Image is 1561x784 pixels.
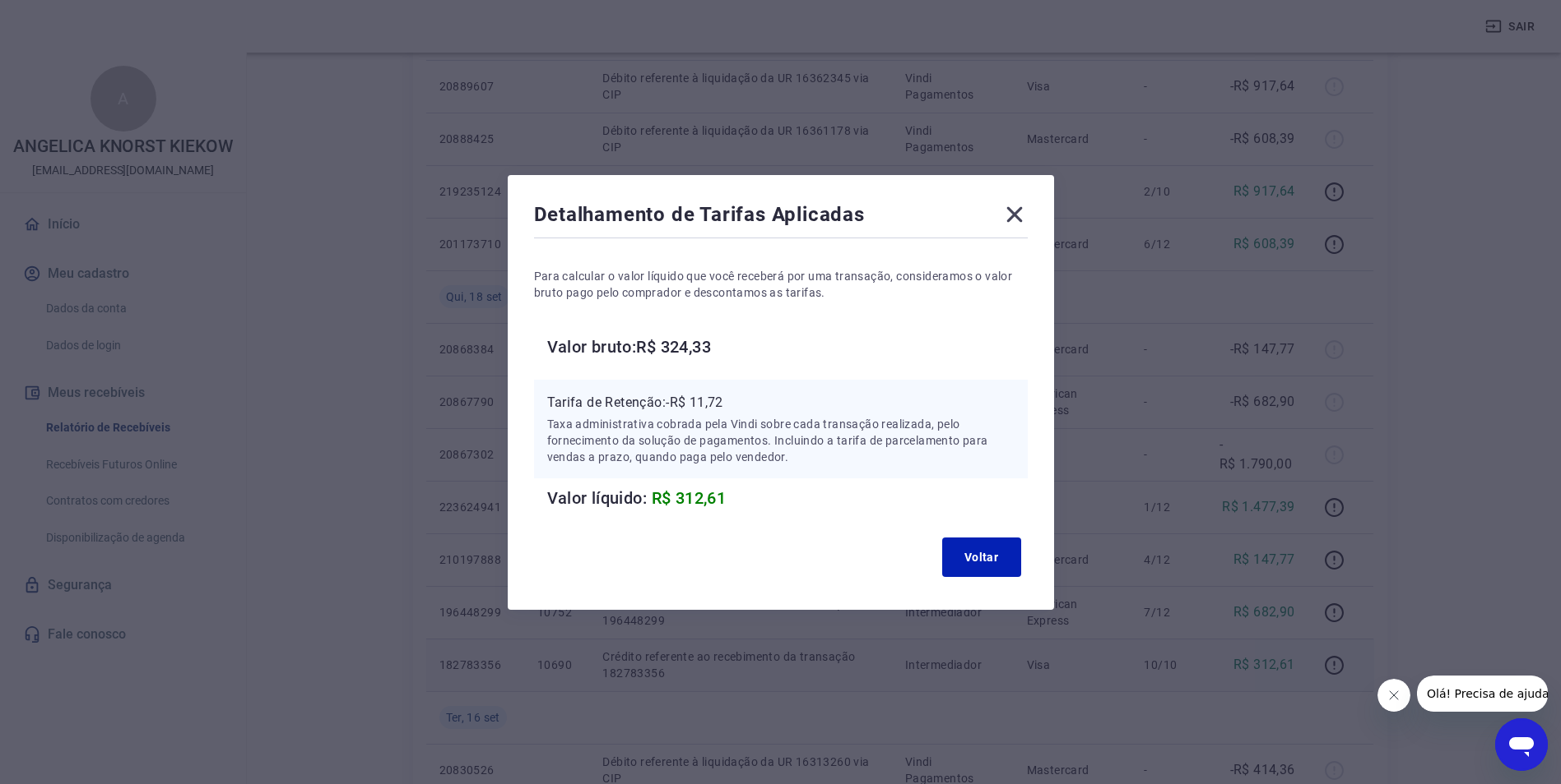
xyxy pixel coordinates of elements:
[1495,718,1548,771] iframe: Botão para abrir a janela de mensagens
[942,537,1021,577] button: Voltar
[10,12,138,25] span: Olá! Precisa de ajuda?
[1377,679,1410,712] iframe: Fechar mensagem
[534,201,1028,234] div: Detalhamento de Tarifas Aplicadas
[1417,676,1548,712] iframe: Mensagem da empresa
[547,416,1015,465] p: Taxa administrativa cobrada pela Vindi sobre cada transação realizada, pelo fornecimento da soluç...
[547,485,1028,511] h6: Valor líquido:
[652,488,727,508] span: R$ 312,61
[534,268,1028,301] p: Para calcular o valor líquido que você receberá por uma transação, consideramos o valor bruto pag...
[547,393,1015,413] p: Tarifa de Retenção: -R$ 11,72
[547,334,1028,360] h6: Valor bruto: R$ 324,33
